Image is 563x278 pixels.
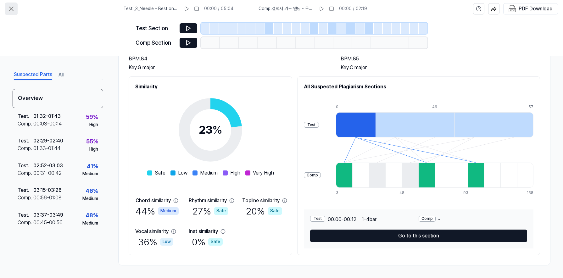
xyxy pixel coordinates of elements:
[135,83,286,91] h2: Similarity
[129,55,328,63] div: BPM. 84
[18,137,33,145] div: Test .
[135,228,169,235] div: Vocal similarity
[189,228,218,235] div: Inst similarity
[59,70,64,80] button: All
[33,145,61,152] div: 01:33 - 01:44
[155,169,165,177] span: Safe
[204,6,233,12] div: 00:00 / 05:04
[339,6,367,12] div: 00:00 / 02:19
[160,238,173,246] div: Low
[129,64,328,71] div: Key. G major
[336,190,352,196] div: 3
[18,113,33,120] div: Test .
[419,216,527,223] div: -
[200,169,218,177] span: Medium
[208,238,223,246] div: Safe
[310,230,527,242] button: Go to this section
[33,113,61,120] div: 01:32 - 01:43
[473,3,484,14] button: help
[33,186,62,194] div: 03:15 - 03:26
[432,104,472,110] div: 46
[268,207,282,215] div: Safe
[82,171,98,177] div: Medium
[304,83,533,91] h2: All Suspected Plagiarism Sections
[135,204,179,218] div: 44 %
[158,207,179,215] div: Medium
[89,122,98,128] div: High
[18,219,33,226] div: Comp .
[33,162,63,170] div: 02:52 - 03:03
[33,170,62,177] div: 00:31 - 00:42
[491,6,497,12] img: share
[87,162,98,171] div: 41 %
[463,190,480,196] div: 93
[33,219,63,226] div: 00:45 - 00:56
[399,190,416,196] div: 48
[86,113,98,122] div: 59 %
[82,196,98,202] div: Medium
[33,211,63,219] div: 03:37 - 03:49
[18,145,33,152] div: Comp .
[14,70,52,80] button: Suspected Parts
[310,216,325,222] div: Test
[336,104,376,110] div: 0
[18,186,33,194] div: Test .
[136,24,176,33] div: Test Section
[230,169,240,177] span: High
[82,220,98,226] div: Medium
[341,64,540,71] div: Key. C major
[304,122,319,128] div: Test
[509,5,516,13] img: PDF Download
[33,194,62,202] div: 00:56 - 01:08
[124,6,179,12] span: Test . _3_Needle - Best one - muscle (Remix) (4)
[259,6,314,12] span: Comp . 갤럭시 키즈 엔딩 - 우주가 좋아 Galaxy Kids Ending - I like the universe
[178,169,187,177] span: Low
[328,216,356,223] span: 00:00 - 00:12
[199,121,222,138] div: 23
[33,120,62,128] div: 00:03 - 00:14
[89,146,98,153] div: High
[86,211,98,220] div: 48 %
[341,55,540,63] div: BPM. 85
[519,5,553,13] div: PDF Download
[192,235,223,248] div: 0 %
[304,172,321,178] div: Comp
[527,190,533,196] div: 138
[18,211,33,219] div: Test .
[18,170,33,177] div: Comp .
[419,216,436,222] div: Comp
[476,6,482,12] svg: help
[18,194,33,202] div: Comp .
[33,137,63,145] div: 02:29 - 02:40
[18,162,33,170] div: Test .
[214,207,228,215] div: Safe
[13,89,103,108] div: Overview
[138,235,173,248] div: 36 %
[86,137,98,146] div: 55 %
[507,3,554,14] button: PDF Download
[246,204,282,218] div: 20 %
[86,186,98,196] div: 46 %
[189,197,227,204] div: Rhythm similarity
[192,204,228,218] div: 27 %
[362,216,376,223] span: 1 - 4 bar
[528,104,533,110] div: 57
[136,197,171,204] div: Chord similarity
[18,120,33,128] div: Comp .
[136,38,176,47] div: Comp Section
[253,169,274,177] span: Very High
[242,197,280,204] div: Topline similarity
[212,123,222,136] span: %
